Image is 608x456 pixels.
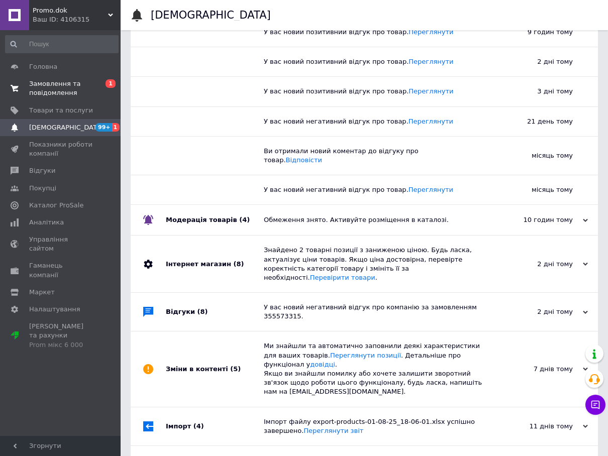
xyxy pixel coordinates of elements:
[166,293,264,331] div: Відгуки
[106,79,116,88] span: 1
[166,205,264,235] div: Модерація товарів
[29,235,93,253] span: Управління сайтом
[29,62,57,71] span: Головна
[409,58,453,65] a: Переглянути
[95,123,112,132] span: 99+
[409,28,453,36] a: Переглянути
[264,147,472,165] div: Ви отримали новий коментар до відгуку про товар.
[29,218,64,227] span: Аналітика
[29,106,93,115] span: Товари та послуги
[310,274,375,281] a: Перевірити товари
[33,6,108,15] span: Promo.dok
[264,117,472,126] div: У вас новий негативний відгук про товар.
[193,422,204,430] span: (4)
[29,201,83,210] span: Каталог ProSale
[197,308,208,315] span: (8)
[264,215,487,224] div: Обмеження знято. Активуйте розміщення в каталозі.
[166,407,264,445] div: Імпорт
[264,87,472,96] div: У вас новий позитивний відгук про товар.
[409,87,453,95] a: Переглянути
[230,365,241,373] span: (5)
[29,79,93,97] span: Замовлення та повідомлення
[303,427,363,434] a: Переглянути звіт
[166,331,264,406] div: Зміни в контенті
[487,422,588,431] div: 11 днів тому
[166,236,264,292] div: Інтернет магазин
[29,166,55,175] span: Відгуки
[29,340,93,350] div: Prom мікс 6 000
[310,361,335,368] a: довідці
[239,216,250,223] span: (4)
[472,107,598,136] div: 21 день тому
[472,137,598,175] div: місяць тому
[264,341,487,396] div: Ми знайшли та автоматично заповнили деякі характеристики для ваших товарів. . Детальніше про функ...
[472,175,598,204] div: місяць тому
[5,35,119,53] input: Пошук
[585,395,605,415] button: Чат з покупцем
[29,322,93,350] span: [PERSON_NAME] та рахунки
[330,352,401,359] a: Переглянути позиції
[409,118,453,125] a: Переглянути
[264,246,487,282] div: Знайдено 2 товарні позиції з заниженою ціною. Будь ласка, актуалізує ціни товарів. Якщо ціна дост...
[29,288,55,297] span: Маркет
[264,303,487,321] div: У вас новий негативний відгук про компанію за замовленням 355573315.
[487,365,588,374] div: 7 днів тому
[264,185,472,194] div: У вас новий негативний відгук про товар.
[487,260,588,269] div: 2 дні тому
[264,417,487,435] div: Імпорт файлу export-products-01-08-25_18-06-01.xlsx успішно завершено.
[487,215,588,224] div: 10 годин тому
[151,9,271,21] h1: [DEMOGRAPHIC_DATA]
[233,260,244,268] span: (8)
[29,123,104,132] span: [DEMOGRAPHIC_DATA]
[472,47,598,76] div: 2 дні тому
[29,184,56,193] span: Покупці
[112,123,120,132] span: 1
[409,186,453,193] a: Переглянути
[472,77,598,106] div: 3 дні тому
[29,261,93,279] span: Гаманець компанії
[286,156,322,164] a: Відповісти
[472,18,598,47] div: 9 годин тому
[29,140,93,158] span: Показники роботи компанії
[264,57,472,66] div: У вас новий позитивний відгук про товар.
[487,307,588,316] div: 2 дні тому
[33,15,121,24] div: Ваш ID: 4106315
[29,305,80,314] span: Налаштування
[264,28,472,37] div: У вас новий позитивний відгук про товар.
